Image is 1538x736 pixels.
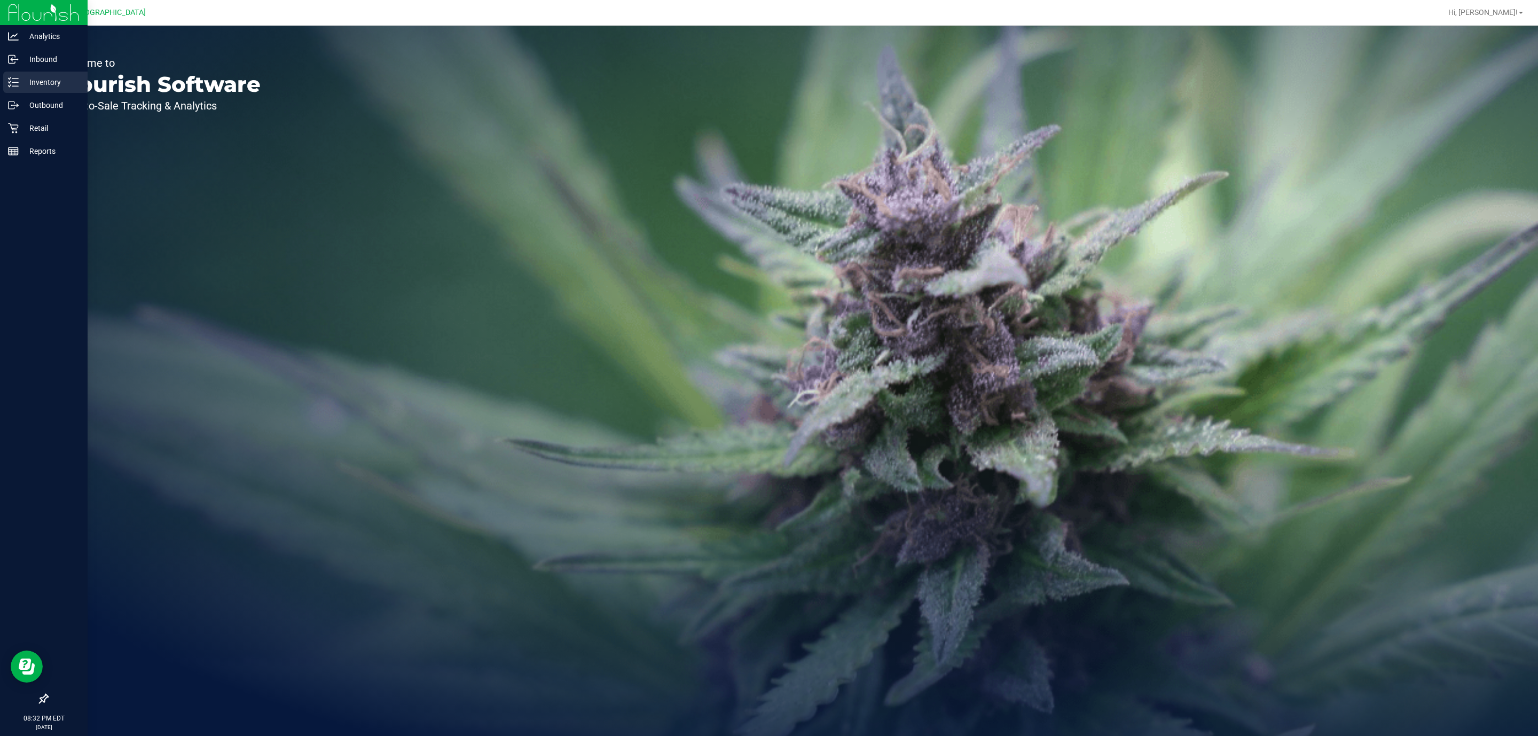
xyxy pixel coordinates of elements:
[58,74,261,95] p: Flourish Software
[19,122,83,135] p: Retail
[8,77,19,88] inline-svg: Inventory
[19,30,83,43] p: Analytics
[11,651,43,683] iframe: Resource center
[1448,8,1518,17] span: Hi, [PERSON_NAME]!
[8,123,19,134] inline-svg: Retail
[58,100,261,111] p: Seed-to-Sale Tracking & Analytics
[19,53,83,66] p: Inbound
[5,714,83,723] p: 08:32 PM EDT
[8,54,19,65] inline-svg: Inbound
[8,31,19,42] inline-svg: Analytics
[73,8,146,17] span: [GEOGRAPHIC_DATA]
[19,99,83,112] p: Outbound
[8,146,19,156] inline-svg: Reports
[58,58,261,68] p: Welcome to
[19,145,83,158] p: Reports
[8,100,19,111] inline-svg: Outbound
[19,76,83,89] p: Inventory
[5,723,83,731] p: [DATE]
